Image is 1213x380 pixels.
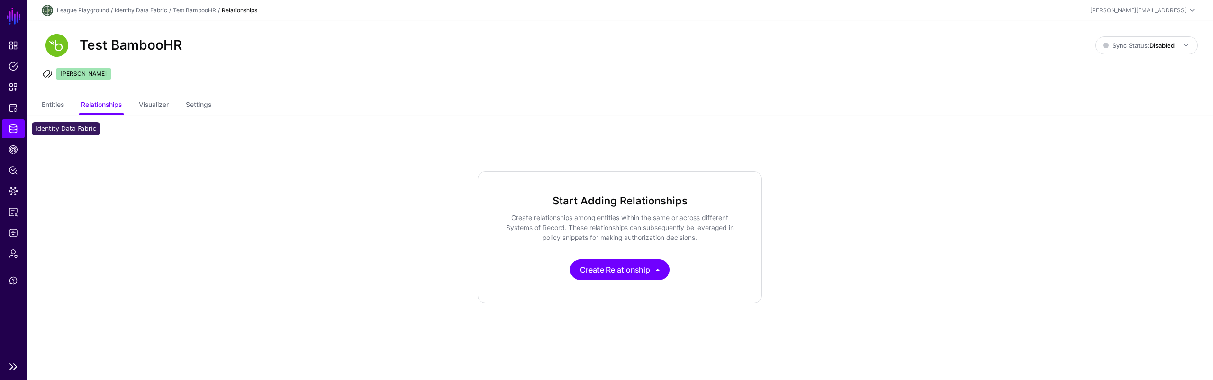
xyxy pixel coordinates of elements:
[216,6,222,15] div: /
[9,276,18,285] span: Support
[9,228,18,238] span: Logs
[167,6,173,15] div: /
[2,161,25,180] a: Policy Lens
[1150,42,1175,49] strong: Disabled
[501,194,739,207] h3: Start Adding Relationships
[570,259,670,280] button: Create Relationship
[2,244,25,263] a: Admin
[2,223,25,242] a: Logs
[115,7,167,14] a: Identity Data Fabric
[81,97,122,115] a: Relationships
[80,37,182,53] h2: Test BambooHR
[2,36,25,55] a: Dashboard
[186,97,211,115] a: Settings
[9,62,18,71] span: Policies
[6,6,22,27] a: SGNL
[56,68,111,80] span: [PERSON_NAME]
[9,82,18,92] span: Snippets
[222,7,257,14] strong: Relationships
[42,5,53,16] img: svg+xml;base64,PHN2ZyB3aWR0aD0iNDQwIiBoZWlnaHQ9IjQ0MCIgdmlld0JveD0iMCAwIDQ0MCA0NDAiIGZpbGw9Im5vbm...
[2,140,25,159] a: CAEP Hub
[9,103,18,113] span: Protected Systems
[2,182,25,201] a: Data Lens
[9,249,18,258] span: Admin
[57,7,109,14] a: League Playground
[9,145,18,154] span: CAEP Hub
[2,119,25,138] a: Identity Data Fabric
[2,98,25,117] a: Protected Systems
[2,78,25,97] a: Snippets
[9,186,18,196] span: Data Lens
[9,207,18,217] span: Reports
[9,41,18,50] span: Dashboard
[42,30,72,61] img: svg+xml;base64,PHN2ZyB3aWR0aD0iNjQiIGhlaWdodD0iNjQiIHZpZXdCb3g9IjAgMCA2NCA2NCIgZmlsbD0ibm9uZSIgeG...
[9,124,18,133] span: Identity Data Fabric
[2,203,25,221] a: Reports
[9,166,18,175] span: Policy Lens
[1090,6,1186,15] div: [PERSON_NAME][EMAIL_ADDRESS]
[1103,42,1175,49] span: Sync Status:
[109,6,115,15] div: /
[32,122,100,135] div: Identity Data Fabric
[2,57,25,76] a: Policies
[173,7,216,14] a: Test BambooHR
[139,97,169,115] a: Visualizer
[501,212,739,242] p: Create relationships among entities within the same or across different Systems of Record. These ...
[42,97,64,115] a: Entities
